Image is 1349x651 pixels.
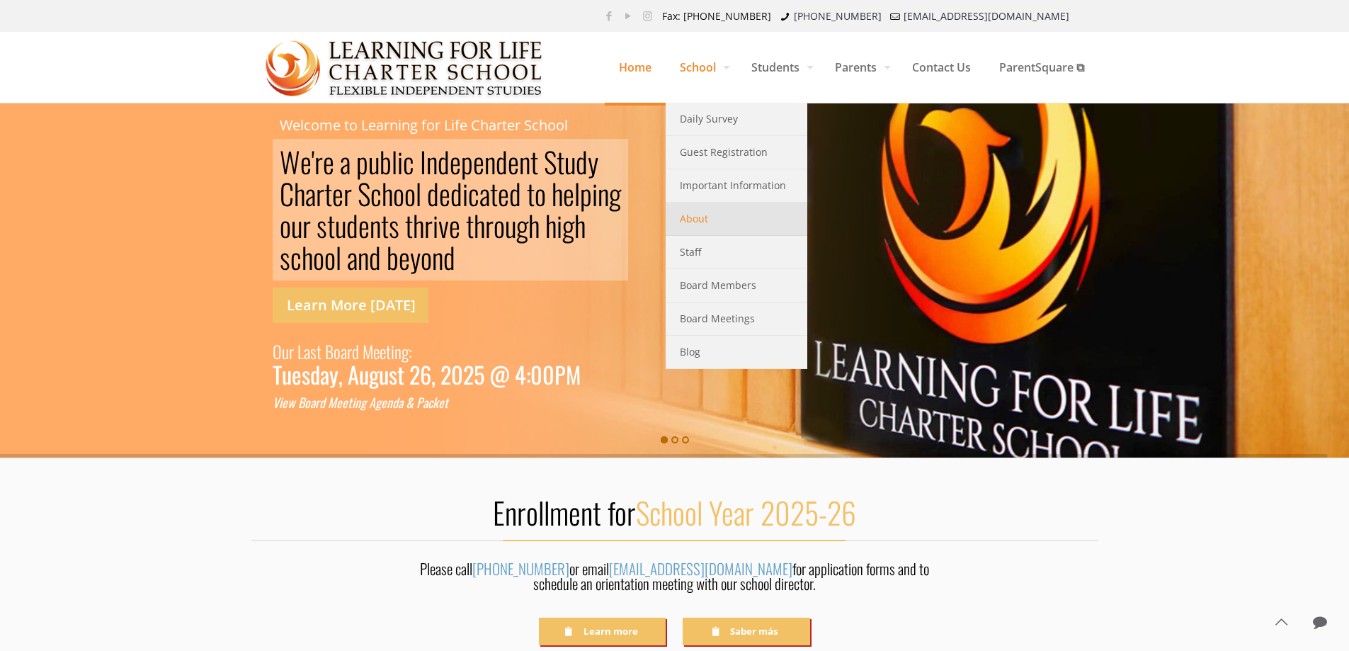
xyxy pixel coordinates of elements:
a: ParentSquare ⧉ [985,32,1098,103]
div: B [298,394,304,412]
div: e [323,146,334,178]
div: 2 [440,366,451,383]
div: d [576,146,588,178]
div: c [290,242,302,273]
div: A [348,366,359,383]
div: u [335,210,346,242]
div: e [563,178,574,210]
div: d [443,242,455,273]
a: View Board Meeting Agenda & Packet [273,394,448,412]
i: mail [889,9,903,23]
div: c [370,178,382,210]
a: Facebook icon [602,9,617,23]
div: d [310,366,320,383]
div: e [380,337,386,366]
div: s [317,210,327,242]
div: o [494,210,505,242]
div: @ [489,366,510,383]
div: d [450,178,462,210]
div: p [356,146,368,178]
div: r [343,178,352,210]
div: e [438,394,444,412]
div: e [439,178,450,210]
a: Learning for Life Charter School [266,32,544,103]
div: h [382,178,393,210]
div: h [474,210,485,242]
div: t [527,178,535,210]
div: t [386,337,391,366]
div: n [484,146,496,178]
div: T [273,366,282,383]
div: d [319,394,325,412]
div: g [516,210,528,242]
div: O [273,337,282,366]
div: o [404,178,416,210]
span: School [666,46,737,89]
div: p [461,146,473,178]
div: r [289,337,294,366]
div: n [598,178,609,210]
h2: Enrollment for [251,494,1098,531]
div: 0 [530,366,542,383]
div: M [363,337,373,366]
div: s [389,366,397,383]
div: t [530,146,538,178]
div: r [315,394,319,412]
div: y [410,242,421,273]
a: YouTube icon [621,9,636,23]
div: o [393,178,404,210]
div: h [552,178,563,210]
a: Learn more [539,618,666,645]
a: Board Members [666,269,807,302]
div: t [444,394,448,412]
div: d [369,242,381,273]
div: M [566,366,581,383]
div: e [449,210,460,242]
div: i [352,394,355,412]
div: u [291,210,302,242]
div: n [426,146,438,178]
a: About [666,203,807,236]
span: Daily Survey [680,110,738,128]
div: t [490,178,498,210]
span: Important Information [680,176,786,195]
div: l [336,242,341,273]
span: School Year 2025-26 [636,490,856,534]
span: Blog [680,343,700,361]
div: a [398,394,403,412]
a: School [666,32,737,103]
span: Contact Us [898,46,985,89]
div: o [421,242,432,273]
div: h [294,178,305,210]
a: Staff [666,236,807,269]
div: o [334,337,341,366]
div: r [302,210,311,242]
div: e [498,178,509,210]
div: : [526,366,530,383]
div: y [329,366,338,383]
div: V [273,394,279,412]
a: [EMAIL_ADDRESS][DOMAIN_NAME] [904,9,1069,23]
div: n [358,242,369,273]
div: A [369,394,375,412]
div: c [468,178,479,210]
div: h [302,242,313,273]
span: Parents [821,46,898,89]
div: h [574,210,586,242]
a: Home [605,32,666,103]
div: u [564,146,576,178]
div: i [397,146,403,178]
div: d [427,178,439,210]
div: a [305,178,316,210]
div: e [292,366,302,383]
div: P [416,394,423,412]
div: l [416,178,421,210]
div: S [358,178,370,210]
div: e [508,146,519,178]
div: r [314,146,323,178]
div: e [450,146,461,178]
div: o [324,242,336,273]
div: ' [312,146,314,178]
div: o [280,210,291,242]
div: e [332,178,343,210]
